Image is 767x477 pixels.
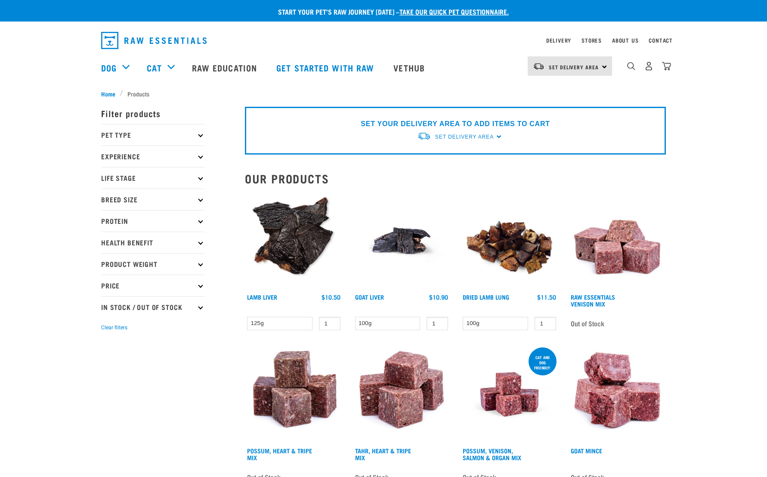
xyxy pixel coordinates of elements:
a: Goat Liver [355,295,384,298]
a: Goat Mince [571,449,602,452]
img: Raw Essentials Logo [101,32,207,49]
input: 1 [535,317,556,330]
h2: Our Products [245,172,666,185]
a: Contact [649,39,673,42]
img: home-icon-1@2x.png [627,62,635,70]
a: About Us [612,39,638,42]
div: cat and dog friendly! [529,351,557,374]
span: Set Delivery Area [549,65,599,68]
img: van-moving.png [417,132,431,141]
p: Pet Type [101,124,204,146]
span: Home [101,89,115,98]
a: Dog [101,61,117,74]
a: Raw Essentials Venison Mix [571,295,615,305]
a: Lamb Liver [247,295,277,298]
p: In Stock / Out Of Stock [101,296,204,318]
img: Goat Liver [353,192,451,290]
nav: dropdown navigation [94,28,673,53]
img: Beef Liver and Lamb Liver Treats [245,192,343,290]
a: Raw Education [183,50,268,85]
img: 1113 RE Venison Mix 01 [569,192,666,290]
img: 1067 Possum Heart Tripe Mix 01 [245,346,343,443]
div: $10.90 [429,294,448,300]
input: 1 [319,317,340,330]
p: Protein [101,210,204,232]
p: Breed Size [101,189,204,210]
a: Dried Lamb Lung [463,295,509,298]
a: Cat [147,61,161,74]
img: Pile Of Dried Lamb Lungs For Pets [461,192,558,290]
img: Possum Venison Salmon Organ 1626 [461,346,558,443]
img: user.png [644,62,653,71]
img: Tahr Heart Tripe Mix 01 [353,346,451,443]
p: SET YOUR DELIVERY AREA TO ADD ITEMS TO CART [361,119,550,129]
input: 1 [427,317,448,330]
a: Possum, Venison, Salmon & Organ Mix [463,449,521,459]
img: van-moving.png [533,62,544,70]
a: Tahr, Heart & Tripe Mix [355,449,411,459]
p: Filter products [101,102,204,124]
button: Clear filters [101,324,127,331]
div: $11.50 [537,294,556,300]
span: Set Delivery Area [435,134,494,140]
a: Delivery [546,39,571,42]
div: $10.50 [322,294,340,300]
p: Life Stage [101,167,204,189]
a: Get started with Raw [268,50,385,85]
a: Home [101,89,120,98]
p: Product Weight [101,253,204,275]
span: Out of Stock [571,317,604,330]
a: take our quick pet questionnaire. [399,9,509,13]
a: Possum, Heart & Tripe Mix [247,449,312,459]
nav: breadcrumbs [101,89,666,98]
p: Health Benefit [101,232,204,253]
img: 1077 Wild Goat Mince 01 [569,346,666,443]
a: Stores [581,39,602,42]
p: Experience [101,146,204,167]
p: Price [101,275,204,296]
img: home-icon@2x.png [662,62,671,71]
a: Vethub [385,50,436,85]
